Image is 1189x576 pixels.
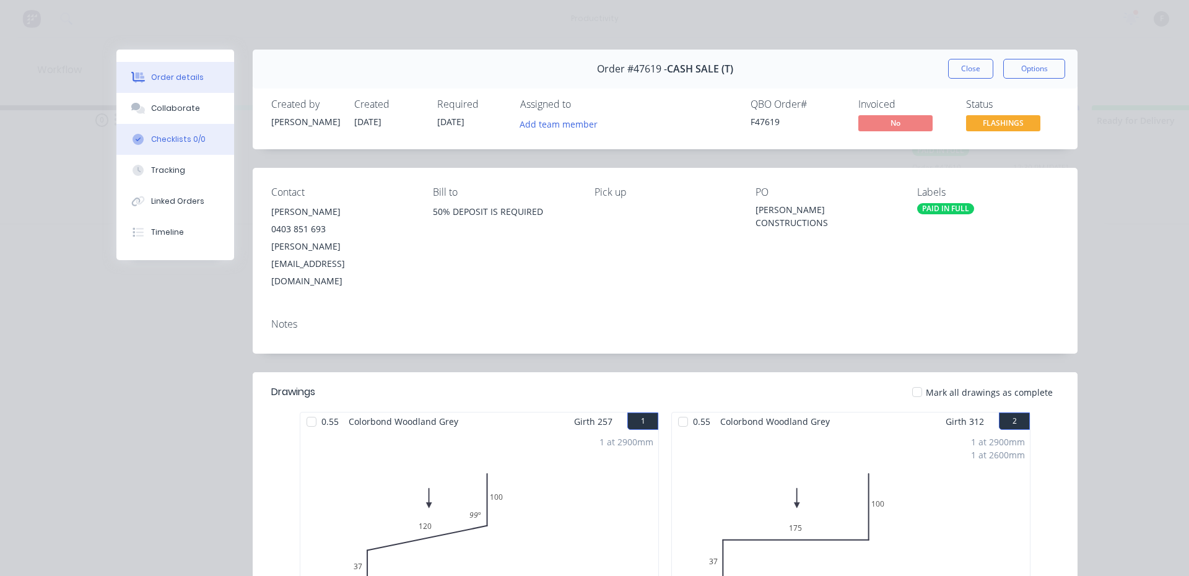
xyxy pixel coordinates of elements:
div: [PERSON_NAME] CONSTRUCTIONS [756,203,897,229]
button: Linked Orders [116,186,234,217]
span: Girth 312 [946,412,984,430]
div: 1 at 2900mm [971,435,1025,448]
button: Order details [116,62,234,93]
div: [PERSON_NAME] [271,115,339,128]
button: 1 [627,412,658,430]
div: Created by [271,98,339,110]
div: Notes [271,318,1059,330]
button: Options [1003,59,1065,79]
span: [DATE] [437,116,464,128]
div: Tracking [151,165,185,176]
div: 50% DEPOSIT IS REQUIRED [433,203,575,220]
button: Collaborate [116,93,234,124]
div: Timeline [151,227,184,238]
div: 1 at 2900mm [599,435,653,448]
span: CASH SALE (T) [667,63,733,75]
div: Collaborate [151,103,200,114]
div: [PERSON_NAME]0403 851 693[PERSON_NAME][EMAIL_ADDRESS][DOMAIN_NAME] [271,203,413,290]
span: FLASHINGS [966,115,1040,131]
span: Mark all drawings as complete [926,386,1053,399]
button: Tracking [116,155,234,186]
div: Pick up [594,186,736,198]
div: Drawings [271,385,315,399]
div: 50% DEPOSIT IS REQUIRED [433,203,575,243]
span: Colorbond Woodland Grey [344,412,463,430]
div: QBO Order # [751,98,843,110]
div: PO [756,186,897,198]
span: [DATE] [354,116,381,128]
div: Contact [271,186,413,198]
div: Labels [917,186,1059,198]
div: Required [437,98,505,110]
div: Invoiced [858,98,951,110]
button: Add team member [513,115,604,132]
div: Status [966,98,1059,110]
button: Add team member [520,115,604,132]
div: Created [354,98,422,110]
span: 0.55 [316,412,344,430]
span: Order #47619 - [597,63,667,75]
div: Bill to [433,186,575,198]
div: Order details [151,72,204,83]
div: Checklists 0/0 [151,134,206,145]
div: F47619 [751,115,843,128]
button: FLASHINGS [966,115,1040,134]
span: Colorbond Woodland Grey [715,412,835,430]
span: No [858,115,933,131]
div: 0403 851 693 [271,220,413,238]
button: Checklists 0/0 [116,124,234,155]
button: 2 [999,412,1030,430]
span: Girth 257 [574,412,612,430]
div: Assigned to [520,98,644,110]
span: 0.55 [688,412,715,430]
button: Close [948,59,993,79]
button: Timeline [116,217,234,248]
div: Linked Orders [151,196,204,207]
div: PAID IN FULL [917,203,974,214]
div: [PERSON_NAME] [271,203,413,220]
div: [PERSON_NAME][EMAIL_ADDRESS][DOMAIN_NAME] [271,238,413,290]
div: 1 at 2600mm [971,448,1025,461]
